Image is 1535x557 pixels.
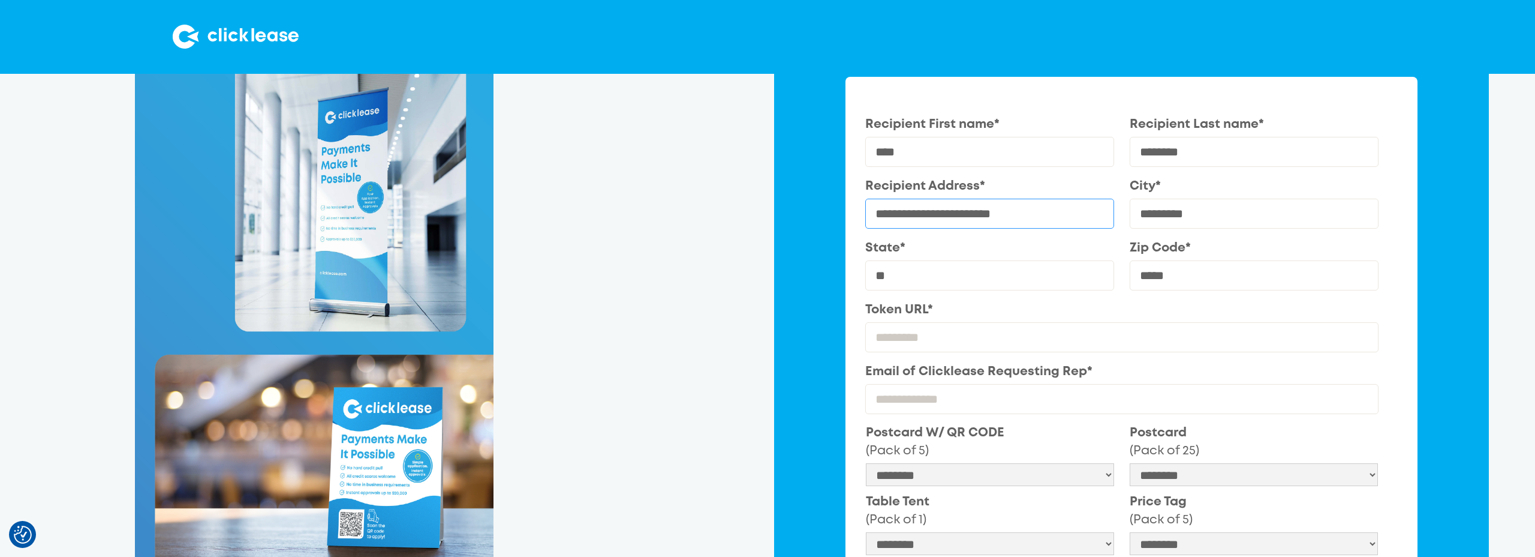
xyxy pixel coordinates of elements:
label: Token URL* [865,301,1379,319]
label: Recipient First name* [865,116,1114,134]
label: Email of Clicklease Requesting Rep* [865,363,1379,381]
img: Clicklease logo [173,25,299,49]
label: Recipient Address* [865,178,1114,196]
label: Postcard W/ QR CODE [866,424,1114,460]
label: State* [865,239,1114,257]
button: Consent Preferences [14,526,32,544]
span: (Pack of 1) [866,514,926,526]
span: (Pack of 25) [1130,445,1199,457]
label: Zip Code* [1130,239,1379,257]
img: Revisit consent button [14,526,32,544]
span: (Pack of 5) [866,445,929,457]
label: City* [1130,178,1379,196]
label: Table Tent [866,493,1114,529]
label: Recipient Last name* [1130,116,1379,134]
label: Postcard [1130,424,1378,460]
span: (Pack of 5) [1130,514,1193,526]
label: Price Tag [1130,493,1378,529]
